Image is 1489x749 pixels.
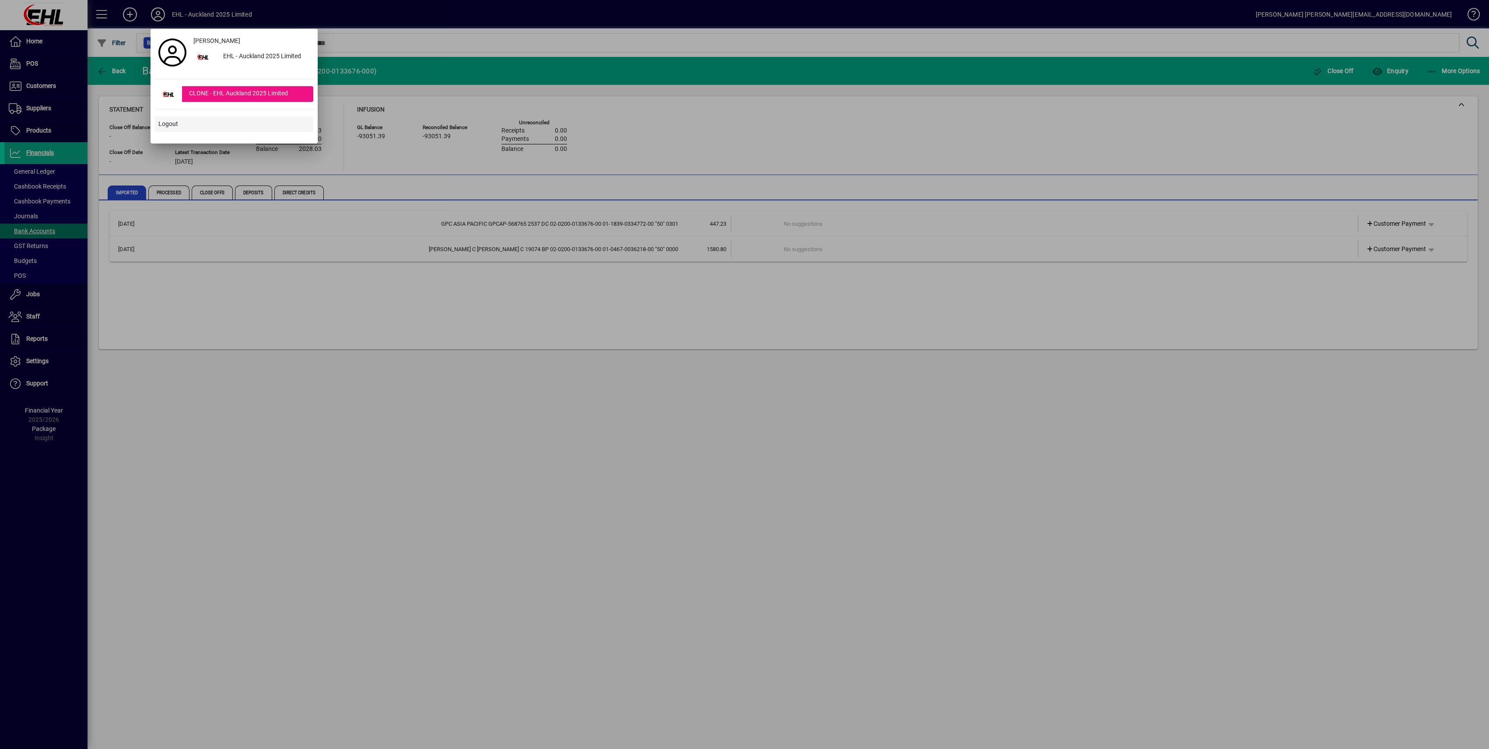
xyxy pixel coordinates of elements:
a: Profile [155,45,190,60]
div: EHL - Auckland 2025 Limited [216,49,313,65]
span: Logout [158,119,178,129]
button: CLONE - EHL Auckland 2025 Limited [155,86,313,102]
a: [PERSON_NAME] [190,33,313,49]
div: CLONE - EHL Auckland 2025 Limited [182,86,313,102]
span: [PERSON_NAME] [193,36,240,45]
button: EHL - Auckland 2025 Limited [190,49,313,65]
button: Logout [155,116,313,132]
